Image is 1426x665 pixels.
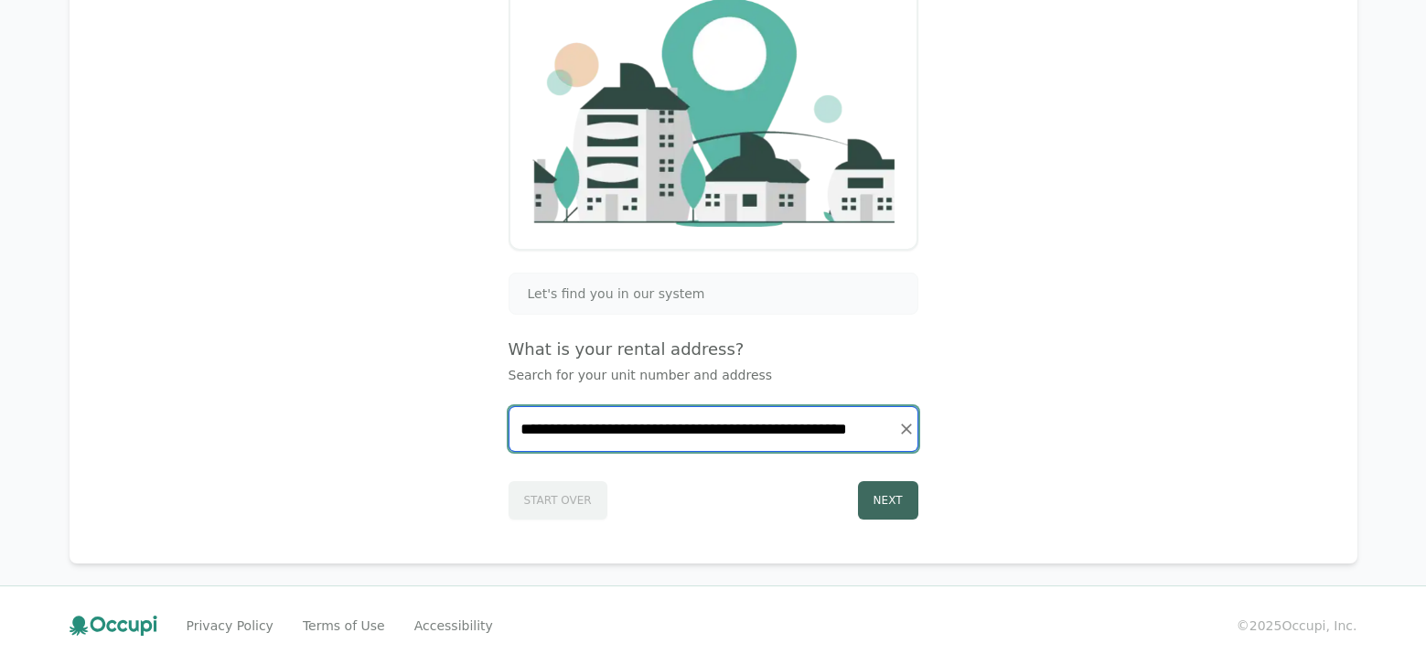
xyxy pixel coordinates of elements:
span: Let's find you in our system [528,284,705,303]
h4: What is your rental address? [509,337,918,362]
a: Accessibility [414,617,493,635]
a: Privacy Policy [187,617,273,635]
a: Terms of Use [303,617,385,635]
button: Clear [894,416,919,442]
p: Search for your unit number and address [509,366,918,384]
input: Start typing... [509,407,917,451]
small: © 2025 Occupi, Inc. [1237,617,1357,635]
button: Next [858,481,918,520]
